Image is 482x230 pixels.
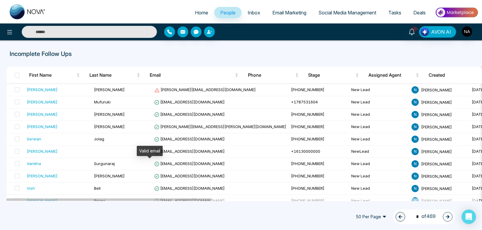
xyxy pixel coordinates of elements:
span: Stage [308,72,354,79]
span: [PHONE_NUMBER] [291,87,324,92]
span: N [412,197,419,204]
span: Jolag [94,136,104,141]
div: Open Intercom Messenger [462,210,476,224]
td: New Lead [349,84,409,96]
span: [EMAIL_ADDRESS][DOMAIN_NAME] [154,149,225,154]
div: Serwan [27,136,41,142]
div: Vish [27,185,35,191]
span: N [412,86,419,94]
span: [EMAIL_ADDRESS][DOMAIN_NAME] [154,136,225,141]
span: [PERSON_NAME] [421,173,452,178]
span: Phone [248,72,294,79]
span: Surgunaraj [94,161,115,166]
span: [PERSON_NAME] [421,136,452,141]
span: [PHONE_NUMBER] [291,124,324,129]
span: Assigned Agent [368,72,415,79]
a: Home [189,7,214,18]
a: Inbox [242,7,266,18]
td: New Lead [349,195,409,207]
div: [PERSON_NAME] [27,124,58,130]
span: [PERSON_NAME] [94,112,125,117]
span: People [220,10,236,16]
span: of 469 [412,213,436,221]
td: NewLead [349,146,409,158]
span: N [412,123,419,130]
a: Tasks [382,7,407,18]
span: N [412,148,419,155]
span: [PERSON_NAME] [421,100,452,104]
span: [PERSON_NAME][EMAIL_ADDRESS][DOMAIN_NAME] [154,87,256,92]
span: [EMAIL_ADDRESS][DOMAIN_NAME] [154,186,225,191]
span: First Name [29,72,75,79]
span: [PERSON_NAME] [421,161,452,166]
div: [PERSON_NAME] [27,173,58,179]
td: New Lead [349,121,409,133]
a: Social Media Management [312,7,382,18]
td: New Lead [349,158,409,170]
span: Tasks [388,10,401,16]
span: [EMAIL_ADDRESS][DOMAIN_NAME] [154,161,225,166]
span: [PHONE_NUMBER] [291,173,324,178]
th: Stage [303,67,364,84]
span: [PERSON_NAME] [421,124,452,129]
a: Deals [407,7,432,18]
div: [PERSON_NAME] [27,87,58,93]
button: AVON AI [419,26,456,38]
span: Created [429,72,480,79]
span: [PHONE_NUMBER] [291,161,324,166]
span: AVON AI [431,28,451,35]
span: [PERSON_NAME] [421,112,452,117]
p: Incomplete Follow Ups [10,49,316,58]
span: N [412,160,419,167]
span: +1787531604 [291,100,318,104]
div: Vanitha [27,161,41,167]
th: Assigned Agent [364,67,424,84]
th: First Name [24,67,85,84]
div: [PERSON_NAME] [27,198,58,204]
span: [PERSON_NAME] [94,173,125,178]
span: [EMAIL_ADDRESS][DOMAIN_NAME] [154,100,225,104]
span: N [412,99,419,106]
span: [PERSON_NAME] [94,87,125,92]
div: [PERSON_NAME] [27,148,58,154]
span: Last Name [89,72,136,79]
span: [PHONE_NUMBER] [291,112,324,117]
th: Last Name [85,67,145,84]
td: New Lead [349,96,409,109]
img: Lead Flow [421,28,429,36]
td: New Lead [349,170,409,182]
span: Social Media Management [318,10,376,16]
span: [EMAIL_ADDRESS][DOMAIN_NAME] [154,112,225,117]
span: N [412,136,419,143]
span: N [412,111,419,118]
th: Email [145,67,243,84]
span: Mufuruki [94,100,111,104]
span: Inbox [248,10,260,16]
span: N [412,173,419,180]
span: [PERSON_NAME] [421,186,452,191]
div: Valid email [137,146,163,156]
span: [PERSON_NAME] [421,149,452,154]
span: Email [150,72,234,79]
span: Deals [413,10,426,16]
span: [PERSON_NAME] [94,124,125,129]
span: [PHONE_NUMBER] [291,136,324,141]
div: [PERSON_NAME] [27,111,58,117]
span: N [412,185,419,192]
img: Nova CRM Logo [10,4,46,19]
a: Email Marketing [266,7,312,18]
span: Email Marketing [272,10,306,16]
td: New Lead [349,133,409,146]
div: [PERSON_NAME] [27,99,58,105]
span: [PERSON_NAME] [421,87,452,92]
img: Market-place.gif [435,6,478,19]
th: Phone [243,67,303,84]
span: Home [195,10,208,16]
td: New Lead [349,109,409,121]
span: [PHONE_NUMBER] [291,186,324,191]
a: People [214,7,242,18]
a: 10+ [405,26,419,37]
td: New Lead [349,182,409,195]
span: [PERSON_NAME][EMAIL_ADDRESS][PERSON_NAME][DOMAIN_NAME] [154,124,286,129]
span: 10+ [412,26,417,32]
